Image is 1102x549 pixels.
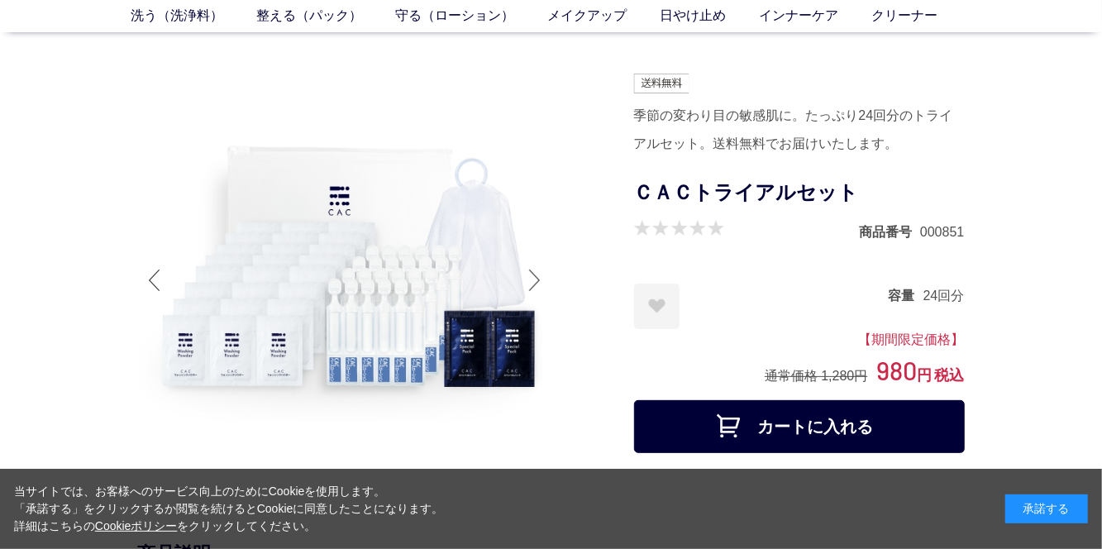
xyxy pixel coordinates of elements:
div: 当サイトでは、お客様へのサービス向上のためにCookieを使用します。 「承諾する」をクリックするか閲覧を続けるとCookieに同意したことになります。 詳細はこちらの をクリックしてください。 [14,483,444,535]
img: 送料無料 [634,74,690,93]
a: クリーナー [872,6,971,26]
div: 【期間限定価格】 [634,329,965,351]
span: 税込 [935,367,965,384]
a: 整える（パック） [257,6,396,26]
button: カートに入れる [634,400,965,453]
a: Cookieポリシー [95,519,178,532]
a: 洗う（洗浄料） [131,6,257,26]
div: 季節の変わり目の敏感肌に。たっぷり24回分のトライアルセット。送料無料でお届けいたします。 [634,102,965,158]
dt: 容量 [889,287,923,304]
div: 通常価格 1,280円 [765,367,867,384]
a: 日やけ止め [661,6,760,26]
a: お気に入りに登録する [634,284,680,329]
div: 承諾する [1005,494,1088,523]
img: ＣＡＣトライアルセット [138,74,551,487]
dd: 000851 [920,223,964,241]
h1: ＣＡＣトライアルセット [634,174,965,212]
span: 980 [877,355,918,385]
dt: 商品番号 [859,223,920,241]
a: 守る（ローション） [396,6,548,26]
span: 円 [918,367,933,384]
dd: 24回分 [923,287,965,304]
a: メイクアップ [548,6,661,26]
a: インナーケア [760,6,872,26]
